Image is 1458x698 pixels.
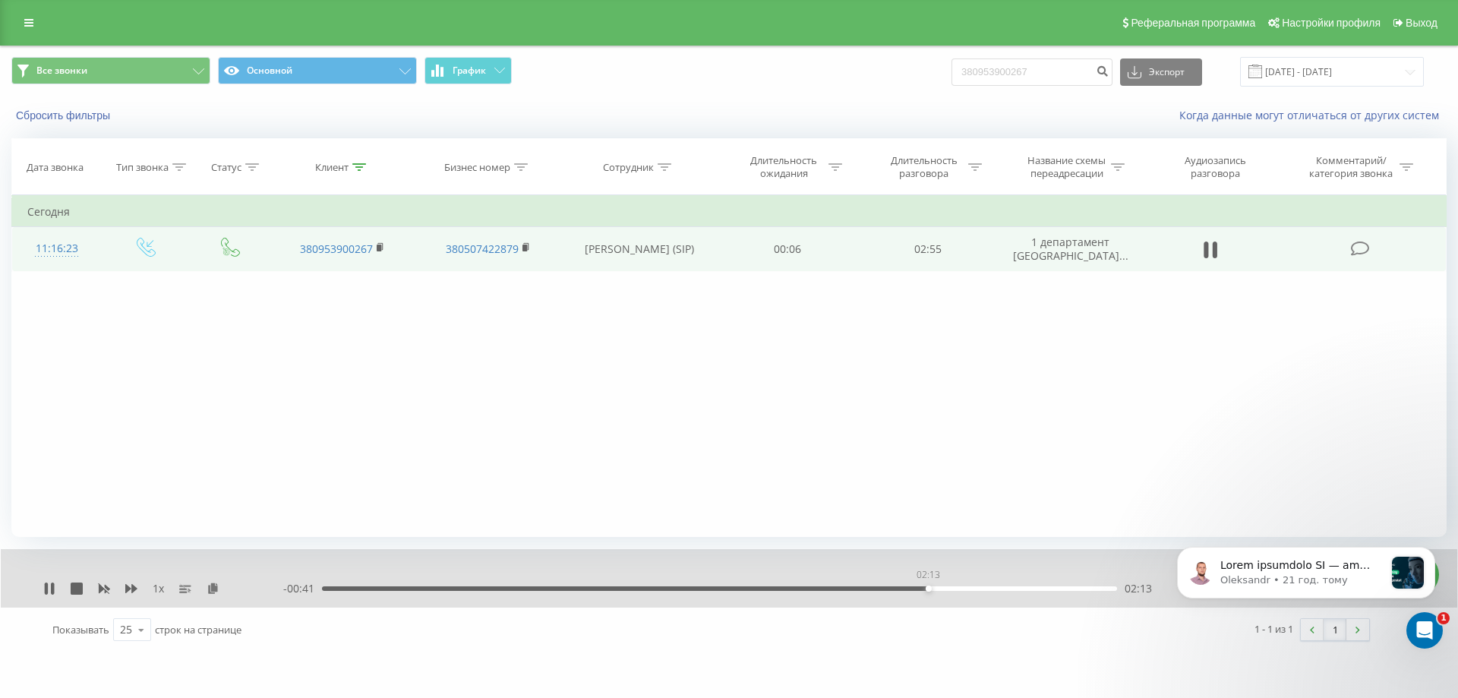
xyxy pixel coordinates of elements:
[1282,17,1381,29] span: Настройки профиля
[1131,17,1255,29] span: Реферальная программа
[11,109,118,122] button: Сбросить фильтры
[283,581,322,596] span: - 00:41
[218,57,417,84] button: Основной
[27,161,84,174] div: Дата звонка
[211,161,241,174] div: Статус
[951,58,1112,86] input: Поиск по номеру
[718,227,857,271] td: 00:06
[1026,154,1107,180] div: Название схемы переадресации
[1166,154,1265,180] div: Аудиозапись разговора
[11,57,210,84] button: Все звонки
[1437,612,1450,624] span: 1
[560,227,718,271] td: [PERSON_NAME] (SIP)
[453,65,486,76] span: График
[446,242,519,256] a: 380507422879
[926,586,932,592] div: Accessibility label
[603,161,654,174] div: Сотрудник
[315,161,349,174] div: Клиент
[1406,612,1443,649] iframe: Intercom live chat
[27,234,87,264] div: 11:16:23
[1120,58,1202,86] button: Экспорт
[1179,108,1447,122] a: Когда данные могут отличаться от других систем
[1154,516,1458,657] iframe: Intercom notifications повідомлення
[1406,17,1437,29] span: Выход
[1125,581,1152,596] span: 02:13
[883,154,964,180] div: Длительность разговора
[914,564,943,586] div: 02:13
[444,161,510,174] div: Бизнес номер
[36,65,87,77] span: Все звонки
[300,242,373,256] a: 380953900267
[120,622,132,637] div: 25
[1013,235,1128,263] span: 1 департамент [GEOGRAPHIC_DATA]...
[116,161,169,174] div: Тип звонка
[153,581,164,596] span: 1 x
[155,623,241,636] span: строк на странице
[12,197,1447,227] td: Сегодня
[857,227,997,271] td: 02:55
[52,623,109,636] span: Показывать
[1307,154,1396,180] div: Комментарий/категория звонка
[743,154,825,180] div: Длительность ожидания
[424,57,512,84] button: График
